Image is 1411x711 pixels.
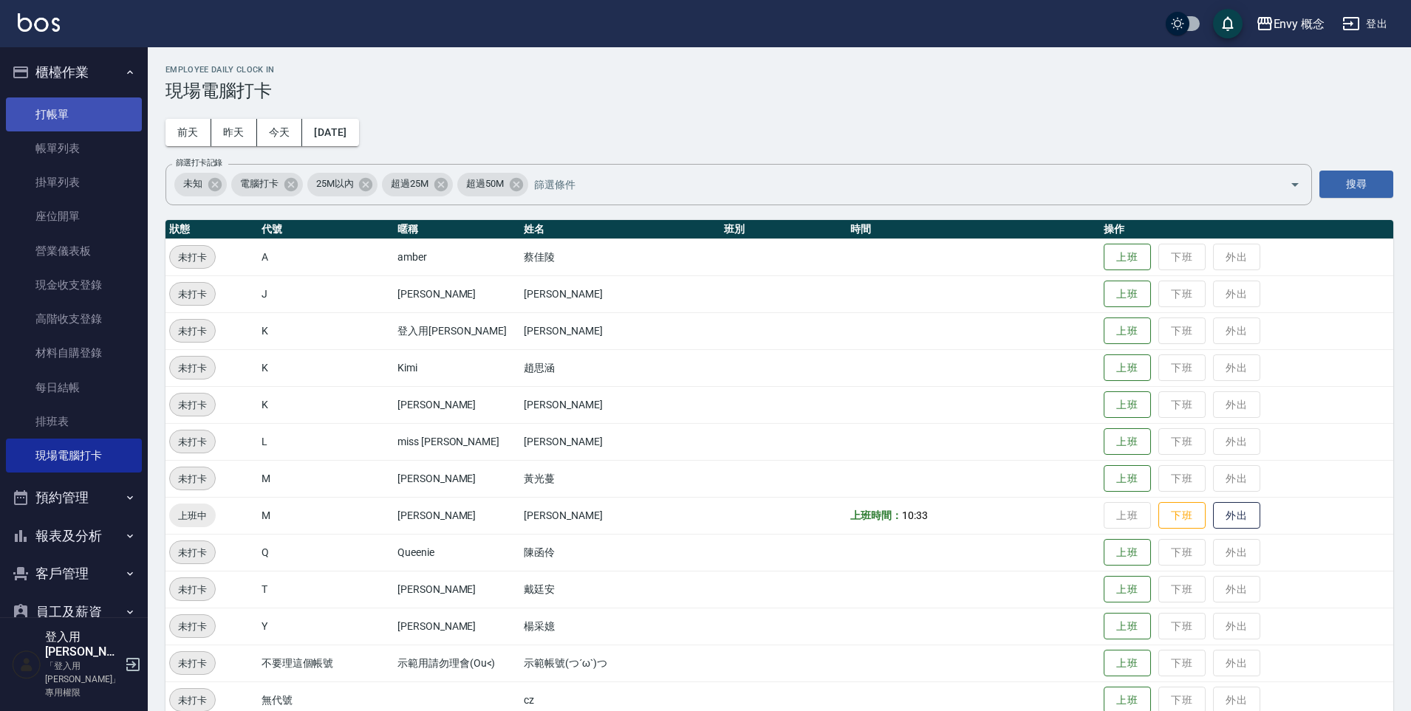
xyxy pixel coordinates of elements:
th: 暱稱 [394,220,520,239]
button: 客戶管理 [6,554,142,593]
td: [PERSON_NAME] [394,571,520,608]
td: [PERSON_NAME] [520,312,720,349]
span: 未打卡 [170,323,215,339]
span: 電腦打卡 [231,176,287,191]
b: 上班時間： [850,509,902,521]
td: M [258,497,394,534]
td: [PERSON_NAME] [394,386,520,423]
span: 未打卡 [170,693,215,708]
td: amber [394,238,520,275]
button: save [1213,9,1243,38]
a: 材料自購登錄 [6,336,142,370]
td: Kimi [394,349,520,386]
button: 上班 [1104,650,1151,677]
td: Y [258,608,394,645]
td: 陳函伶 [520,534,720,571]
button: 今天 [257,119,303,146]
div: 25M以內 [307,173,378,196]
td: [PERSON_NAME] [394,460,520,497]
div: 未知 [174,173,227,196]
span: 未打卡 [170,286,215,302]
button: Open [1283,173,1307,196]
td: 戴廷安 [520,571,720,608]
span: 未打卡 [170,471,215,487]
td: 示範用請勿理會(Ou<) [394,645,520,681]
th: 姓名 [520,220,720,239]
td: 登入用[PERSON_NAME] [394,312,520,349]
td: Queenie [394,534,520,571]
h3: 現場電腦打卡 [165,80,1393,101]
button: 上班 [1104,354,1151,382]
td: [PERSON_NAME] [520,497,720,534]
button: 昨天 [211,119,257,146]
a: 打帳單 [6,97,142,131]
button: Envy 概念 [1250,9,1331,39]
a: 現金收支登錄 [6,268,142,302]
td: K [258,386,394,423]
a: 座位開單 [6,199,142,233]
span: 未打卡 [170,656,215,671]
span: 未打卡 [170,434,215,450]
td: L [258,423,394,460]
a: 每日結帳 [6,371,142,405]
img: Logo [18,13,60,32]
span: 未知 [174,176,211,191]
button: 上班 [1104,281,1151,308]
div: 電腦打卡 [231,173,303,196]
td: [PERSON_NAME] [394,275,520,312]
td: [PERSON_NAME] [520,423,720,460]
span: 10:33 [902,509,928,521]
input: 篩選條件 [530,171,1264,197]
button: 上班 [1104,576,1151,603]
span: 上班中 [169,508,216,523]
span: 超過25M [382,176,437,191]
td: [PERSON_NAME] [520,275,720,312]
h2: Employee Daily Clock In [165,65,1393,75]
span: 未打卡 [170,582,215,597]
th: 班別 [720,220,847,239]
button: 上班 [1104,465,1151,492]
h5: 登入用[PERSON_NAME] [45,630,120,659]
a: 現場電腦打卡 [6,439,142,473]
a: 帳單列表 [6,131,142,165]
span: 未打卡 [170,250,215,265]
td: [PERSON_NAME] [520,386,720,423]
button: 下班 [1158,502,1206,529]
td: [PERSON_NAME] [394,608,520,645]
button: 前天 [165,119,211,146]
td: A [258,238,394,275]
button: 上班 [1104,428,1151,456]
span: 未打卡 [170,397,215,413]
td: 不要理這個帳號 [258,645,394,681]
button: [DATE] [302,119,358,146]
div: 超過50M [457,173,528,196]
td: M [258,460,394,497]
td: K [258,349,394,386]
td: 趙思涵 [520,349,720,386]
td: K [258,312,394,349]
th: 操作 [1100,220,1393,239]
a: 營業儀表板 [6,234,142,268]
td: 蔡佳陵 [520,238,720,275]
div: Envy 概念 [1274,15,1325,33]
th: 狀態 [165,220,258,239]
button: 員工及薪資 [6,593,142,631]
td: 黃光蔓 [520,460,720,497]
button: 上班 [1104,539,1151,566]
button: 上班 [1104,244,1151,271]
div: 超過25M [382,173,453,196]
td: miss [PERSON_NAME] [394,423,520,460]
td: T [258,571,394,608]
td: J [258,275,394,312]
span: 未打卡 [170,360,215,376]
td: 楊采嬑 [520,608,720,645]
span: 25M以內 [307,176,363,191]
td: [PERSON_NAME] [394,497,520,534]
td: Q [258,534,394,571]
span: 未打卡 [170,619,215,634]
p: 「登入用[PERSON_NAME]」專用權限 [45,659,120,699]
td: 示範帳號(つ´ω`)つ [520,645,720,681]
span: 超過50M [457,176,513,191]
img: Person [12,650,41,679]
span: 未打卡 [170,545,215,560]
